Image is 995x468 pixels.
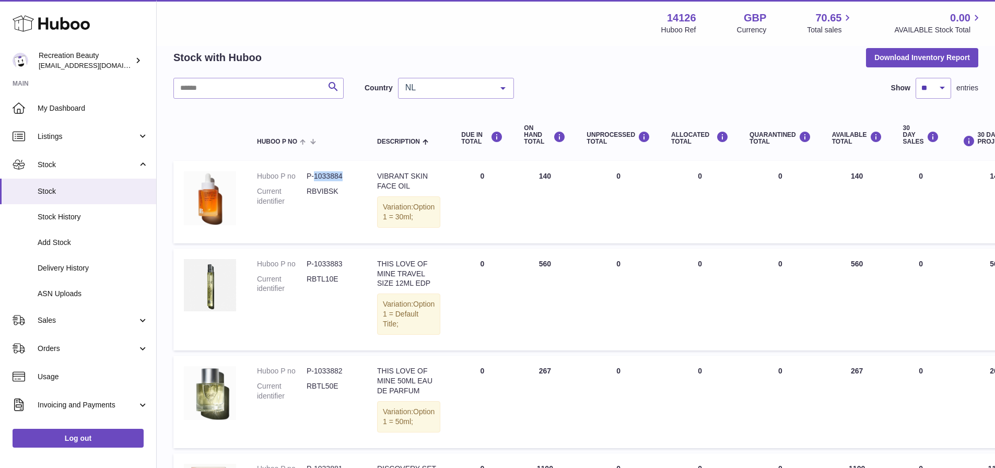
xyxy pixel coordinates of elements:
[778,172,782,180] span: 0
[403,83,493,93] span: NL
[377,138,420,145] span: Description
[38,344,137,354] span: Orders
[307,171,356,181] dd: P-1033884
[451,356,513,448] td: 0
[377,171,440,191] div: VIBRANT SKIN FACE OIL
[451,161,513,243] td: 0
[513,356,576,448] td: 267
[576,249,661,350] td: 0
[894,11,982,35] a: 0.00 AVAILABLE Stock Total
[39,51,133,71] div: Recreation Beauty
[822,249,893,350] td: 560
[956,83,978,93] span: entries
[671,131,729,145] div: ALLOCATED Total
[778,260,782,268] span: 0
[383,300,435,328] span: Option 1 = Default Title;
[383,203,435,221] span: Option 1 = 30ml;
[832,131,882,145] div: AVAILABLE Total
[257,171,307,181] dt: Huboo P no
[661,25,696,35] div: Huboo Ref
[893,249,950,350] td: 0
[38,186,148,196] span: Stock
[13,53,28,68] img: internalAdmin-14126@internal.huboo.com
[173,51,262,65] h2: Stock with Huboo
[891,83,910,93] label: Show
[451,249,513,350] td: 0
[576,161,661,243] td: 0
[513,161,576,243] td: 140
[661,356,739,448] td: 0
[815,11,841,25] span: 70.65
[13,429,144,448] a: Log out
[750,131,811,145] div: QUARANTINED Total
[903,125,939,146] div: 30 DAY SALES
[307,274,356,294] dd: RBTL10E
[667,11,696,25] strong: 14126
[377,401,440,432] div: Variation:
[377,366,440,396] div: THIS LOVE OF MINE 50ML EAU DE PARFUM
[377,294,440,335] div: Variation:
[307,366,356,376] dd: P-1033882
[257,186,307,206] dt: Current identifier
[576,356,661,448] td: 0
[587,131,650,145] div: UNPROCESSED Total
[307,186,356,206] dd: RBVIBSK
[893,161,950,243] td: 0
[744,11,766,25] strong: GBP
[38,400,137,410] span: Invoicing and Payments
[950,11,970,25] span: 0.00
[184,259,236,311] img: product image
[737,25,767,35] div: Currency
[39,61,154,69] span: [EMAIL_ADDRESS][DOMAIN_NAME]
[661,249,739,350] td: 0
[307,381,356,401] dd: RBTL50E
[38,289,148,299] span: ASN Uploads
[38,372,148,382] span: Usage
[307,259,356,269] dd: P-1033883
[257,259,307,269] dt: Huboo P no
[257,366,307,376] dt: Huboo P no
[377,196,440,228] div: Variation:
[38,103,148,113] span: My Dashboard
[257,138,297,145] span: Huboo P no
[778,367,782,375] span: 0
[894,25,982,35] span: AVAILABLE Stock Total
[807,25,853,35] span: Total sales
[38,160,137,170] span: Stock
[184,171,236,225] img: product image
[184,366,236,420] img: product image
[257,381,307,401] dt: Current identifier
[822,356,893,448] td: 267
[866,48,978,67] button: Download Inventory Report
[365,83,393,93] label: Country
[661,161,739,243] td: 0
[38,212,148,222] span: Stock History
[257,274,307,294] dt: Current identifier
[38,238,148,248] span: Add Stock
[38,132,137,142] span: Listings
[513,249,576,350] td: 560
[377,259,440,289] div: THIS LOVE OF MINE TRAVEL SIZE 12ML EDP
[38,263,148,273] span: Delivery History
[822,161,893,243] td: 140
[893,356,950,448] td: 0
[461,131,503,145] div: DUE IN TOTAL
[807,11,853,35] a: 70.65 Total sales
[383,407,435,426] span: Option 1 = 50ml;
[524,125,566,146] div: ON HAND Total
[38,315,137,325] span: Sales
